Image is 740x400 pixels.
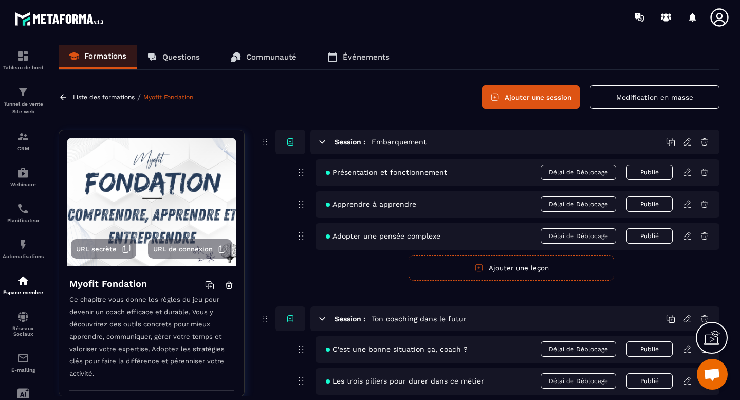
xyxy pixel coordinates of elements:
span: Délai de Déblocage [541,341,616,357]
img: logo [14,9,107,28]
p: Ce chapitre vous donne les règles du jeu pour devenir un coach efficace et durable. Vous y découv... [69,294,234,391]
h5: Ton coaching dans le futur [372,314,467,324]
p: Planificateur [3,217,44,223]
a: Formations [59,45,137,69]
button: Ajouter une session [482,85,580,109]
a: schedulerschedulerPlanificateur [3,195,44,231]
a: emailemailE-mailing [3,344,44,380]
a: formationformationTableau de bord [3,42,44,78]
button: Publié [626,165,673,180]
span: Les trois piliers pour durer dans ce métier [326,377,484,385]
button: URL de connexion [148,239,232,259]
img: automations [17,167,29,179]
p: Automatisations [3,253,44,259]
span: Adopter une pensée complexe [326,232,440,240]
a: Événements [317,45,400,69]
p: Réseaux Sociaux [3,325,44,337]
span: Délai de Déblocage [541,165,616,180]
a: automationsautomationsEspace membre [3,267,44,303]
p: Formations [84,51,126,61]
a: formationformationTunnel de vente Site web [3,78,44,123]
p: Webinaire [3,181,44,187]
h5: Embarquement [372,137,427,147]
span: / [137,93,141,102]
span: C'est une bonne situation ça, coach ? [326,345,468,353]
p: Événements [343,52,390,62]
a: formationformationCRM [3,123,44,159]
p: Tableau de bord [3,65,44,70]
img: formation [17,86,29,98]
button: Modification en masse [590,85,719,109]
p: E-mailing [3,367,44,373]
img: automations [17,239,29,251]
img: email [17,352,29,365]
p: Espace membre [3,289,44,295]
h6: Session : [335,138,365,146]
h4: Myofit Fondation [69,277,147,291]
img: social-network [17,311,29,323]
span: Apprendre à apprendre [326,200,416,208]
span: URL secrète [76,245,117,253]
span: Présentation et fonctionnement [326,168,447,176]
a: social-networksocial-networkRéseaux Sociaux [3,303,44,344]
p: Questions [162,52,200,62]
a: Questions [137,45,210,69]
button: Publié [626,341,673,357]
img: formation [17,131,29,143]
img: scheduler [17,203,29,215]
span: Délai de Déblocage [541,228,616,244]
img: automations [17,275,29,287]
button: Publié [626,196,673,212]
p: Tunnel de vente Site web [3,101,44,115]
a: Liste des formations [73,94,135,101]
a: Communauté [220,45,307,69]
h6: Session : [335,315,365,323]
a: automationsautomationsAutomatisations [3,231,44,267]
img: formation [17,50,29,62]
img: background [67,138,236,266]
button: Publié [626,228,673,244]
button: Publié [626,373,673,389]
button: Ajouter une leçon [409,255,614,281]
p: Communauté [246,52,297,62]
button: URL secrète [71,239,136,259]
span: Délai de Déblocage [541,373,616,389]
div: Ouvrir le chat [697,359,728,390]
a: automationsautomationsWebinaire [3,159,44,195]
p: CRM [3,146,44,151]
span: Délai de Déblocage [541,196,616,212]
a: Myofit Fondation [143,94,193,101]
span: URL de connexion [153,245,213,253]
